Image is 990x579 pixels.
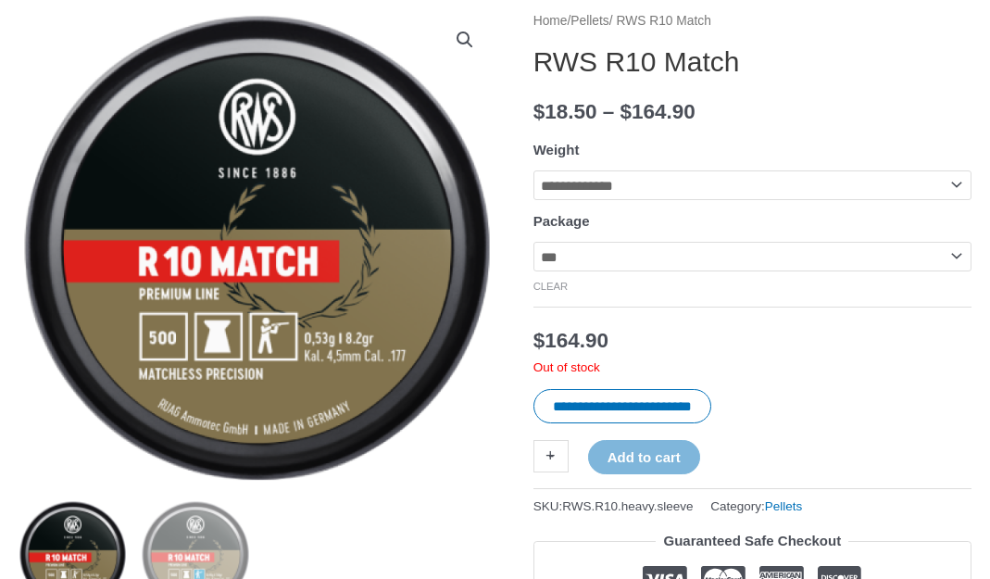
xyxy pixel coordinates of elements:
[620,100,696,123] bdi: 164.90
[710,495,802,518] span: Category:
[533,495,694,518] span: SKU:
[588,440,700,474] button: Add to cart
[448,23,482,57] a: View full-screen image gallery
[603,100,615,123] span: –
[533,329,608,352] bdi: 164.90
[533,100,597,123] bdi: 18.50
[533,213,590,229] label: Package
[19,9,495,486] img: RWS R10 Match
[533,440,569,472] a: +
[533,142,580,157] label: Weight
[533,281,569,292] a: Clear options
[656,528,848,554] legend: Guaranteed Safe Checkout
[562,499,693,513] span: RWS.R10.heavy.sleeve
[533,329,545,352] span: $
[533,9,971,33] nav: Breadcrumb
[533,14,568,28] a: Home
[765,499,803,513] a: Pellets
[533,359,971,376] p: Out of stock
[570,14,608,28] a: Pellets
[620,100,633,123] span: $
[533,100,545,123] span: $
[533,45,971,79] h1: RWS R10 Match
